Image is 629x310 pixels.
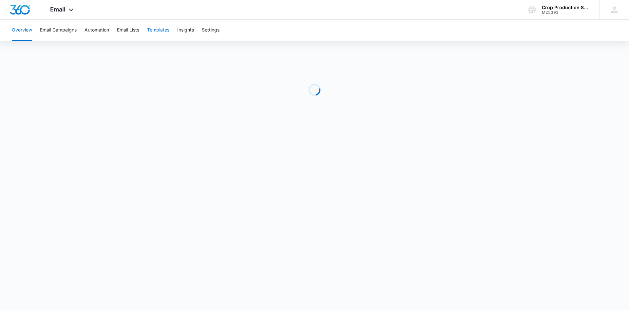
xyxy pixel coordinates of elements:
[147,20,169,41] button: Templates
[40,20,77,41] button: Email Campaigns
[117,20,139,41] button: Email Lists
[12,20,32,41] button: Overview
[85,20,109,41] button: Automation
[542,10,590,15] div: account id
[50,6,66,13] span: Email
[202,20,219,41] button: Settings
[542,5,590,10] div: account name
[177,20,194,41] button: Insights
